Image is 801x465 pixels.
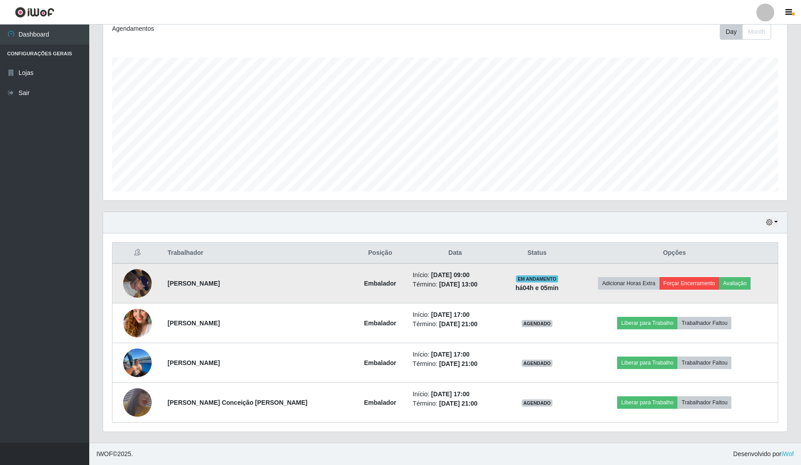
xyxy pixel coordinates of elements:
div: Toolbar with button groups [720,24,778,40]
span: IWOF [96,450,113,457]
strong: há 04 h e 05 min [515,284,559,291]
strong: [PERSON_NAME] [168,280,220,287]
time: [DATE] 21:00 [439,400,477,407]
time: [DATE] 13:00 [439,281,477,288]
strong: [PERSON_NAME] [168,359,220,366]
button: Trabalhador Faltou [677,317,731,329]
button: Liberar para Trabalho [617,396,677,409]
th: Trabalhador [162,243,353,264]
li: Início: [413,350,498,359]
button: Trabalhador Faltou [677,357,731,369]
button: Trabalhador Faltou [677,396,731,409]
th: Status [503,243,571,264]
img: 1754491826586.jpeg [123,264,152,302]
strong: Embalador [364,359,396,366]
time: [DATE] 17:00 [431,351,469,358]
th: Opções [571,243,778,264]
li: Término: [413,399,498,408]
span: AGENDADO [522,399,553,407]
time: [DATE] 21:00 [439,360,477,367]
div: Agendamentos [112,24,382,33]
button: Liberar para Trabalho [617,357,677,369]
div: First group [720,24,771,40]
img: 1755485797079.jpeg [123,382,152,423]
li: Início: [413,270,498,280]
strong: Embalador [364,280,396,287]
span: AGENDADO [522,360,553,367]
time: [DATE] 21:00 [439,320,477,328]
th: Posição [353,243,407,264]
time: [DATE] 17:00 [431,390,469,398]
button: Liberar para Trabalho [617,317,677,329]
button: Avaliação [719,277,751,290]
time: [DATE] 17:00 [431,311,469,318]
strong: [PERSON_NAME] [168,320,220,327]
button: Forçar Encerramento [660,277,719,290]
button: Day [720,24,743,40]
strong: Embalador [364,399,396,406]
img: 1751464459440.jpeg [123,298,152,349]
span: AGENDADO [522,320,553,327]
a: iWof [781,450,794,457]
span: EM ANDAMENTO [516,275,558,282]
span: © 2025 . [96,449,133,459]
img: 1754884192985.jpeg [123,343,152,383]
li: Início: [413,390,498,399]
span: Desenvolvido por [733,449,794,459]
img: CoreUI Logo [15,7,54,18]
li: Término: [413,280,498,289]
li: Término: [413,320,498,329]
strong: Embalador [364,320,396,327]
time: [DATE] 09:00 [431,271,469,278]
button: Adicionar Horas Extra [598,277,659,290]
li: Início: [413,310,498,320]
li: Término: [413,359,498,369]
th: Data [407,243,503,264]
strong: [PERSON_NAME] Conceição [PERSON_NAME] [168,399,308,406]
button: Month [742,24,771,40]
